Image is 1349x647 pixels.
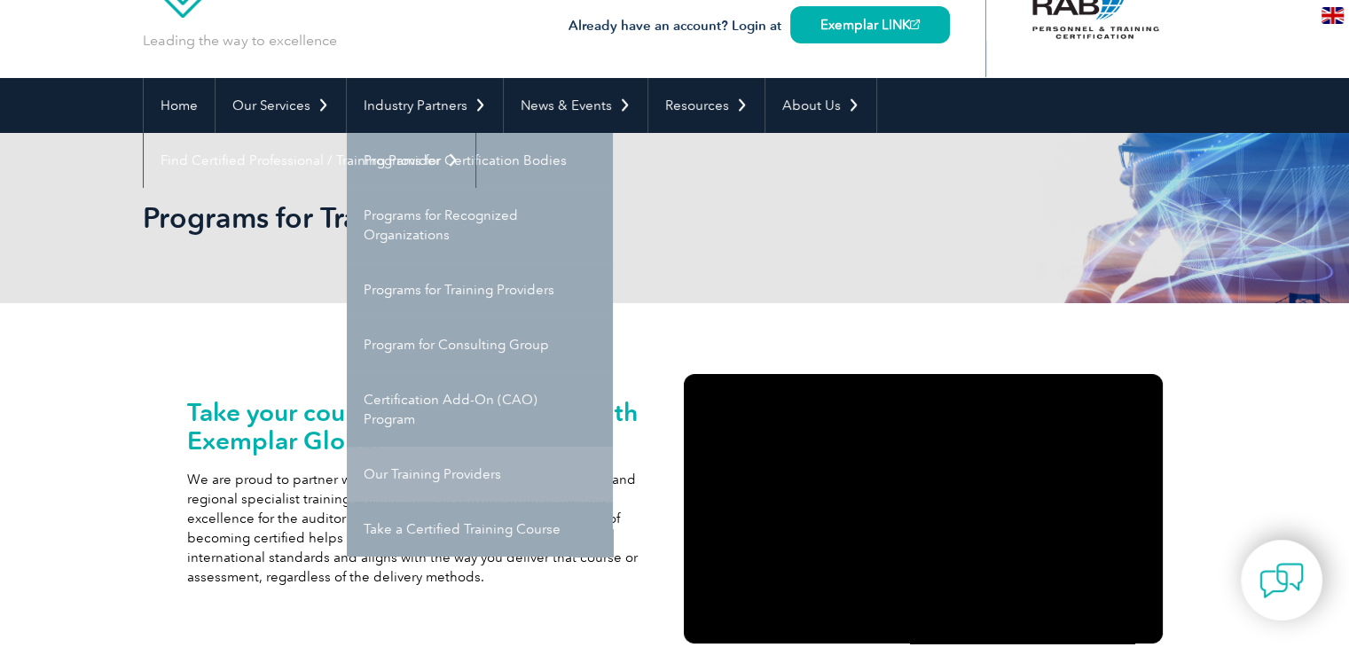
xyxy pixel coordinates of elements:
[765,78,876,133] a: About Us
[648,78,765,133] a: Resources
[569,15,950,37] h3: Already have an account? Login at
[1322,7,1344,24] img: en
[143,204,888,232] h2: Programs for Training Providers
[144,78,215,133] a: Home
[347,188,613,262] a: Programs for Recognized Organizations
[187,398,666,455] h2: Take your courses to the next level with Exemplar Global
[347,78,503,133] a: Industry Partners
[347,133,613,188] a: Programs for Certification Bodies
[144,133,475,188] a: Find Certified Professional / Training Provider
[347,317,613,372] a: Program for Consulting Group
[347,502,613,557] a: Take a Certified Training Course
[910,19,920,29] img: open_square.png
[347,262,613,317] a: Programs for Training Providers
[216,78,346,133] a: Our Services
[347,372,613,447] a: Certification Add-On (CAO) Program
[1259,558,1304,603] img: contact-chat.png
[790,6,950,43] a: Exemplar LINK
[143,31,337,51] p: Leading the way to excellence
[504,78,647,133] a: News & Events
[347,447,613,502] a: Our Training Providers
[187,470,666,587] p: We are proud to partner with large international commercial trainers and regional specialist trai...
[684,374,1163,643] iframe: Exemplar Global's TPECS and RTP Programs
